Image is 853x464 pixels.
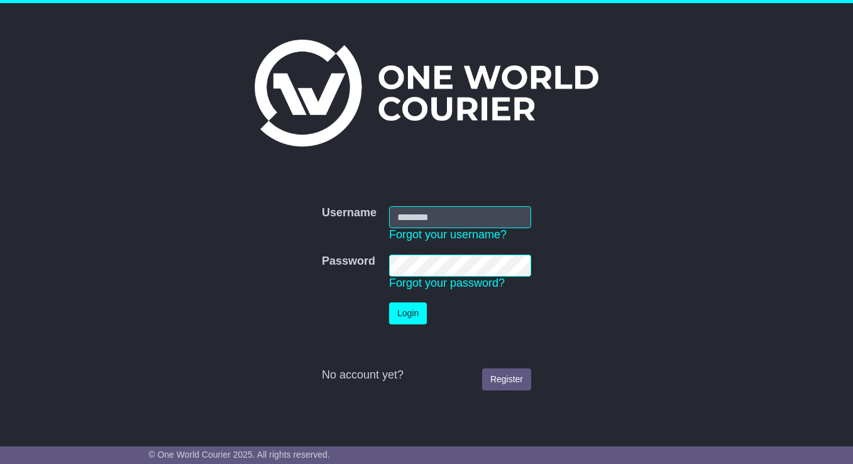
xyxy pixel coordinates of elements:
label: Password [322,255,375,268]
button: Login [389,302,427,324]
img: One World [255,40,598,146]
span: © One World Courier 2025. All rights reserved. [148,450,330,460]
label: Username [322,206,377,220]
a: Forgot your username? [389,228,507,241]
div: No account yet? [322,368,531,382]
a: Forgot your password? [389,277,505,289]
a: Register [482,368,531,390]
